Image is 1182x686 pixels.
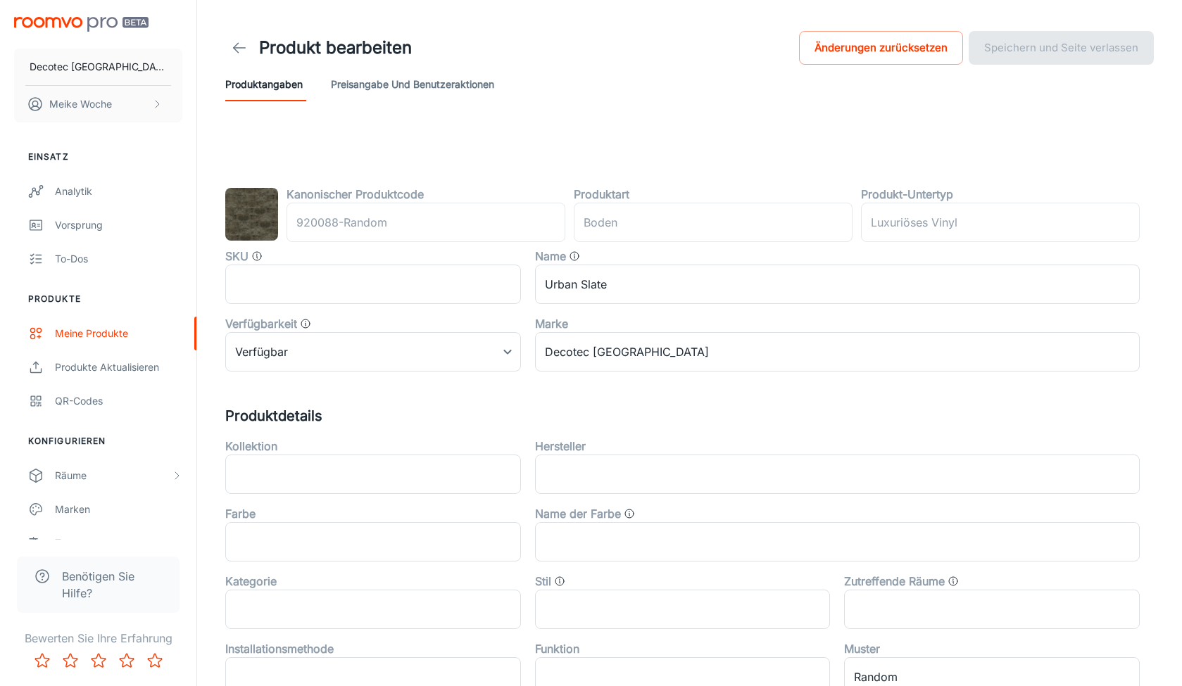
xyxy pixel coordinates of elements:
svg: Der Raumtyp, in dem dieses Produkt angewendet werden kann [948,576,959,587]
span: Benötigen Sie Hilfe? [62,568,163,602]
img: Roomvo PRO Beta [14,17,149,32]
label: Produktart [574,186,629,203]
button: Rate 4 star [113,647,141,675]
label: Marke [535,315,568,332]
label: Produkt-Untertyp [861,186,953,203]
div: Produkte aktualisieren [55,360,182,375]
button: Decotec [GEOGRAPHIC_DATA] [14,49,182,85]
svg: Allgemeine Farbkategorien, z. B. Wolke, Finsternis, Galerieeröffnung [624,508,635,519]
h5: Produktdetails [225,405,1154,426]
svg: SKU für das Produkt [251,250,263,262]
button: Rate 1 star [28,647,56,675]
label: Funktion [535,640,579,657]
label: Hersteller [535,438,586,455]
div: Marken [55,502,182,517]
p: Bewerten Sie Ihre Erfahrung [11,630,185,647]
button: Änderungen zurücksetzen [799,31,963,65]
label: Kategorie [225,573,277,590]
label: Kanonischer Produktcode [287,186,424,203]
label: Name [535,248,566,265]
svg: Produktstil, wie zum Beispiel „Traditionell“ oder „Minimalistisch“ [554,576,565,587]
button: Preisangabe und Benutzeraktionen [331,68,494,101]
div: Meine Produkte [55,326,182,341]
div: Analytik [55,184,182,199]
label: Muster [844,640,880,657]
img: Urban Slate [225,188,278,241]
label: Stil [535,573,551,590]
label: Name der Farbe [535,505,621,522]
h1: Produkt bearbeiten [259,35,412,61]
label: Verfügbarkeit [225,315,297,332]
svg: Wert, der festlegt, ob das Produkt verfügbar, eingestellt oder vergriffen ist [300,318,311,329]
p: Decotec [GEOGRAPHIC_DATA] [30,59,167,75]
p: Meike Woche [49,96,112,112]
button: Produktangaben [225,68,303,101]
button: Meike Woche [14,86,182,122]
label: SKU [225,248,249,265]
div: Vorsprung [55,217,182,233]
div: Texte [55,535,182,551]
label: Installationsmethode [225,640,334,657]
div: Verfügbar [225,332,521,371]
label: Zutreffende Räume [844,573,945,590]
button: Rate 5 star [141,647,169,675]
div: Räume [55,468,171,483]
button: Rate 3 star [84,647,113,675]
svg: Name des Produkts [569,250,580,262]
label: Kollektion [225,438,277,455]
div: To-dos [55,251,182,267]
button: Rate 2 star [56,647,84,675]
div: QR-Codes [55,393,182,409]
label: Farbe [225,505,256,522]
